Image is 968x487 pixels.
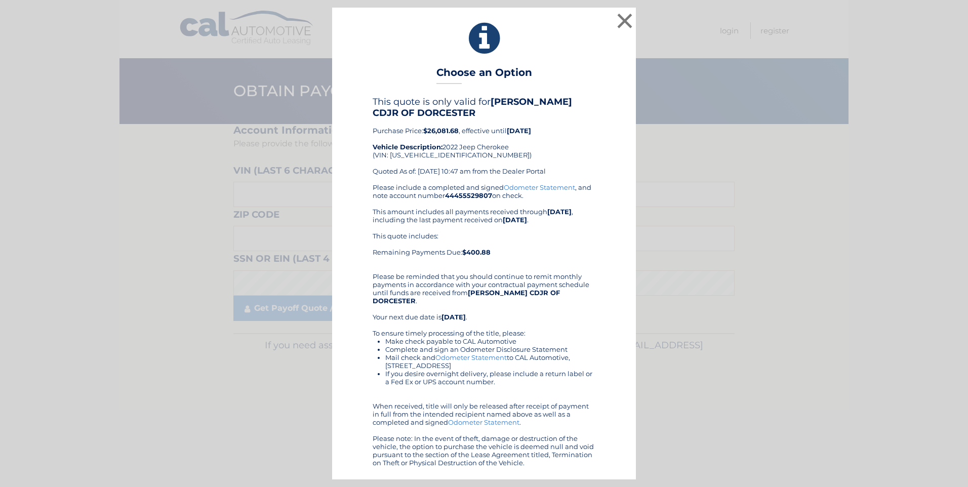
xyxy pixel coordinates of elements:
[445,191,492,199] b: 44455529807
[448,418,519,426] a: Odometer Statement
[503,216,527,224] b: [DATE]
[385,345,595,353] li: Complete and sign an Odometer Disclosure Statement
[436,66,532,84] h3: Choose an Option
[385,370,595,386] li: If you desire overnight delivery, please include a return label or a Fed Ex or UPS account number.
[373,96,572,118] b: [PERSON_NAME] CDJR OF DORCESTER
[504,183,575,191] a: Odometer Statement
[615,11,635,31] button: ×
[373,183,595,467] div: Please include a completed and signed , and note account number on check. This amount includes al...
[547,208,572,216] b: [DATE]
[385,337,595,345] li: Make check payable to CAL Automotive
[507,127,531,135] b: [DATE]
[441,313,466,321] b: [DATE]
[373,289,560,305] b: [PERSON_NAME] CDJR OF DORCESTER
[373,96,595,183] div: Purchase Price: , effective until 2022 Jeep Cherokee (VIN: [US_VEHICLE_IDENTIFICATION_NUMBER]) Qu...
[462,248,491,256] b: $400.88
[385,353,595,370] li: Mail check and to CAL Automotive, [STREET_ADDRESS]
[373,143,442,151] strong: Vehicle Description:
[423,127,459,135] b: $26,081.68
[435,353,507,361] a: Odometer Statement
[373,96,595,118] h4: This quote is only valid for
[373,232,595,264] div: This quote includes: Remaining Payments Due:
